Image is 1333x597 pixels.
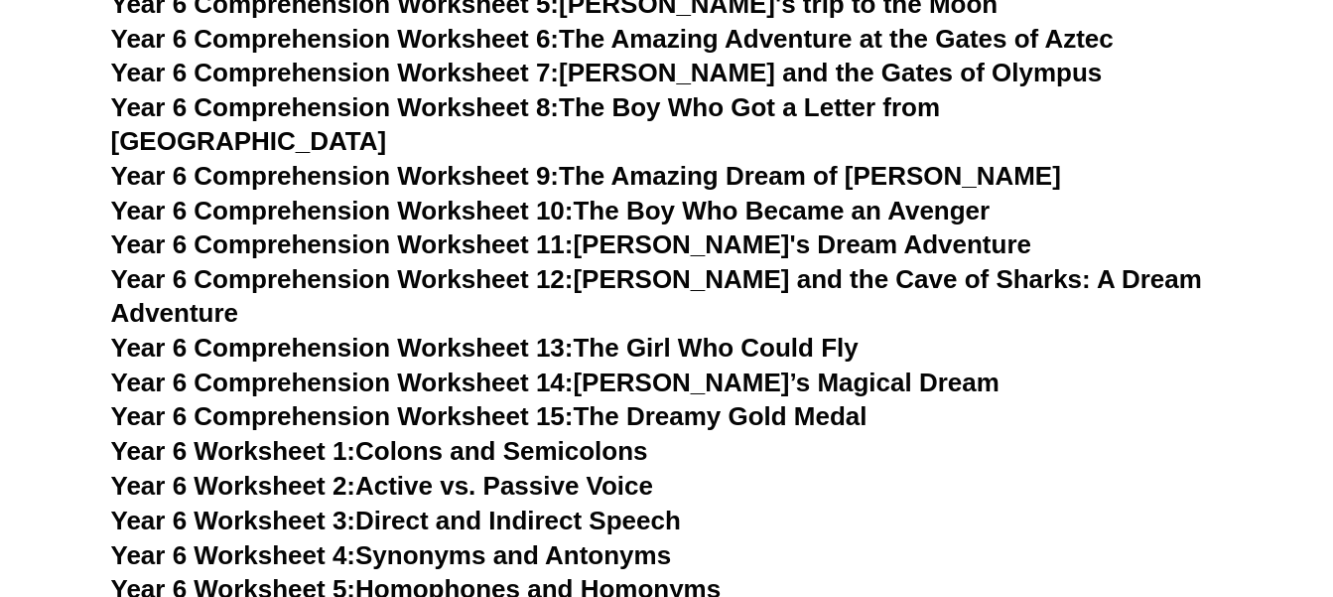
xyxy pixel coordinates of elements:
[111,92,941,156] a: Year 6 Comprehension Worksheet 8:The Boy Who Got a Letter from [GEOGRAPHIC_DATA]
[111,368,574,397] span: Year 6 Comprehension Worksheet 14:
[111,92,560,122] span: Year 6 Comprehension Worksheet 8:
[1002,373,1333,597] iframe: Chat Widget
[111,24,1114,54] a: Year 6 Comprehension Worksheet 6:The Amazing Adventure at the Gates of Aztec
[111,229,1031,259] a: Year 6 Comprehension Worksheet 11:[PERSON_NAME]'s Dream Adventure
[111,401,867,431] a: Year 6 Comprehension Worksheet 15:The Dreamy Gold Medal
[111,471,356,501] span: Year 6 Worksheet 2:
[111,333,859,363] a: Year 6 Comprehension Worksheet 13:The Girl Who Could Fly
[111,368,1000,397] a: Year 6 Comprehension Worksheet 14:[PERSON_NAME]’s Magical Dream
[111,540,672,570] a: Year 6 Worksheet 4:Synonyms and Antonyms
[111,229,574,259] span: Year 6 Comprehension Worksheet 11:
[111,333,574,363] span: Year 6 Comprehension Worksheet 13:
[111,436,356,466] span: Year 6 Worksheet 1:
[111,471,653,501] a: Year 6 Worksheet 2:Active vs. Passive Voice
[111,58,560,87] span: Year 6 Comprehension Worksheet 7:
[111,401,574,431] span: Year 6 Comprehension Worksheet 15:
[111,196,991,225] a: Year 6 Comprehension Worksheet 10:The Boy Who Became an Avenger
[111,58,1103,87] a: Year 6 Comprehension Worksheet 7:[PERSON_NAME] and the Gates of Olympus
[111,264,574,294] span: Year 6 Comprehension Worksheet 12:
[111,161,1061,191] a: Year 6 Comprehension Worksheet 9:The Amazing Dream of [PERSON_NAME]
[111,540,356,570] span: Year 6 Worksheet 4:
[111,506,356,535] span: Year 6 Worksheet 3:
[111,24,560,54] span: Year 6 Comprehension Worksheet 6:
[111,436,648,466] a: Year 6 Worksheet 1:Colons and Semicolons
[111,196,574,225] span: Year 6 Comprehension Worksheet 10:
[111,506,681,535] a: Year 6 Worksheet 3:Direct and Indirect Speech
[111,161,560,191] span: Year 6 Comprehension Worksheet 9:
[111,264,1202,328] a: Year 6 Comprehension Worksheet 12:[PERSON_NAME] and the Cave of Sharks: A Dream Adventure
